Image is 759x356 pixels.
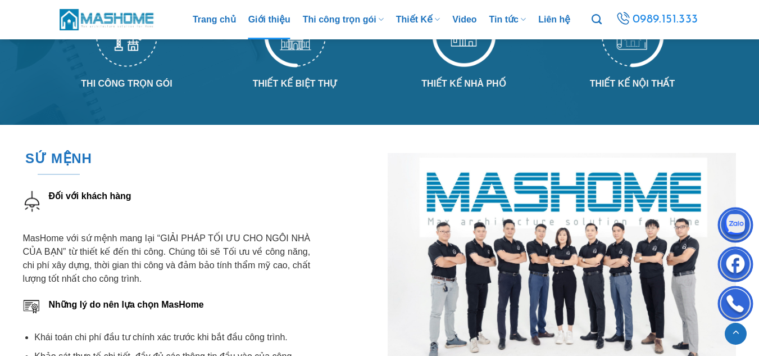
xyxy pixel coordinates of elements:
img: Zalo [719,210,752,244]
img: MasHome – Tổng Thầu Thiết Kế Và Xây Nhà Trọn Gói [60,7,155,31]
img: Phone [719,289,752,322]
img: Giới thiệu 35 [23,298,40,314]
strong: THIẾT KẾ NHÀ PHỐ [421,79,506,88]
a: 0989.151.333 [614,10,700,30]
span: MasHome với sứ mệnh mang lại “GIẢI PHÁP TỐI ƯU CHO NGÔI NHÀ CỦA BẠN” từ thiết kế đến thi công. Ch... [23,233,311,283]
a: Thiet ke chua co ten 39THIẾT KẾ BIỆT THỰ [228,2,363,91]
strong: THIẾT KẾ BIỆT THỰ [253,79,338,88]
a: Thiet ke chua co ten 41THIẾT KẾ NHÀ PHỐ [397,2,531,91]
span: 0989.151.333 [633,10,698,29]
strong: Đối với khách hàng [49,191,131,201]
span: SỨ MỆNH [25,148,92,169]
img: Giới thiệu 34 [23,189,40,213]
a: Thiet ke chua co ten 42THIẾT KẾ NỘI THẤT [565,2,700,91]
li: Khái toán chi phí đầu tư chính xác trước khi bắt đầu công trình. [34,331,310,344]
a: Tìm kiếm [592,8,602,31]
span: THI CÔNG TRỌN GÓI [81,79,172,88]
img: Facebook [719,249,752,283]
a: Thiet ke chua co ten 38THI CÔNG TRỌN GÓI [60,2,194,91]
strong: Những lý do nên lựa chọn MasHome [49,300,204,309]
a: Lên đầu trang [725,323,747,345]
strong: THIẾT KẾ NỘI THẤT [590,79,675,88]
